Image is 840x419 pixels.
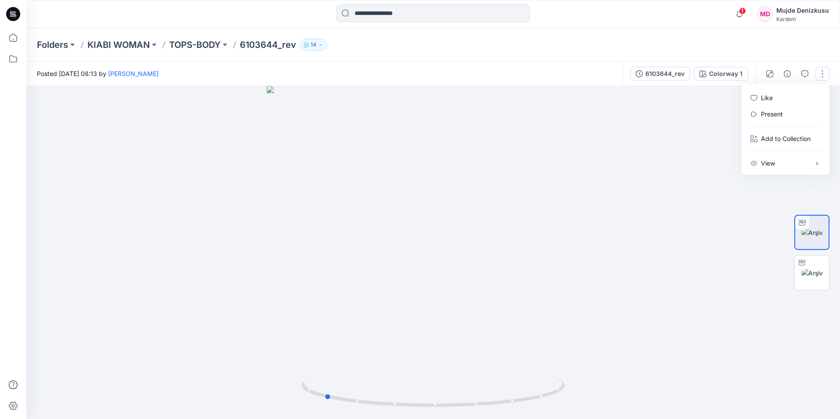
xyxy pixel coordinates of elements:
[801,268,823,278] img: Arşiv
[311,40,316,50] p: 14
[37,69,159,78] span: Posted [DATE] 08:13 by
[630,67,690,81] button: 6103644_rev
[300,39,327,51] button: 14
[761,93,773,102] p: Like
[240,39,296,51] p: 6103644_rev
[108,70,159,77] a: [PERSON_NAME]
[761,134,811,143] p: Add to Collection
[645,69,684,79] div: 6103644_rev
[776,5,829,16] div: Mujde Denizkusu
[694,67,748,81] button: Colorway 1
[709,69,742,79] div: Colorway 1
[757,6,773,22] div: MD
[780,67,794,81] button: Details
[37,39,68,51] a: Folders
[739,7,746,14] span: 1
[801,228,823,237] img: Arşiv
[761,159,775,168] p: View
[761,109,783,119] a: Present
[776,16,829,22] div: Kardem
[87,39,150,51] a: KIABI WOMAN
[169,39,221,51] a: TOPS-BODY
